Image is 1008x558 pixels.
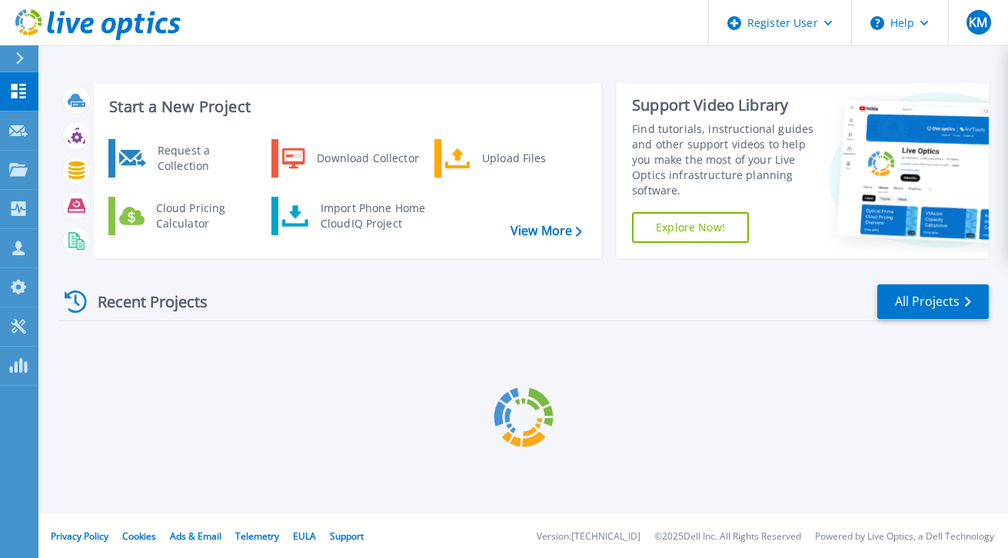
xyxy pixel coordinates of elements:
[293,530,316,543] a: EULA
[271,139,429,178] a: Download Collector
[877,284,989,319] a: All Projects
[108,139,266,178] a: Request a Collection
[51,530,108,543] a: Privacy Policy
[313,201,433,231] div: Import Phone Home CloudIQ Project
[170,530,221,543] a: Ads & Email
[148,201,262,231] div: Cloud Pricing Calculator
[632,95,817,115] div: Support Video Library
[632,212,749,243] a: Explore Now!
[59,283,228,321] div: Recent Projects
[969,16,987,28] span: KM
[235,530,279,543] a: Telemetry
[511,224,582,238] a: View More
[537,532,640,542] li: Version: [TECHNICAL_ID]
[309,143,425,174] div: Download Collector
[109,98,581,115] h3: Start a New Project
[474,143,588,174] div: Upload Files
[654,532,801,542] li: © 2025 Dell Inc. All Rights Reserved
[150,143,262,174] div: Request a Collection
[122,530,156,543] a: Cookies
[632,121,817,198] div: Find tutorials, instructional guides and other support videos to help you make the most of your L...
[434,139,592,178] a: Upload Files
[330,530,364,543] a: Support
[815,532,994,542] li: Powered by Live Optics, a Dell Technology
[108,197,266,235] a: Cloud Pricing Calculator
